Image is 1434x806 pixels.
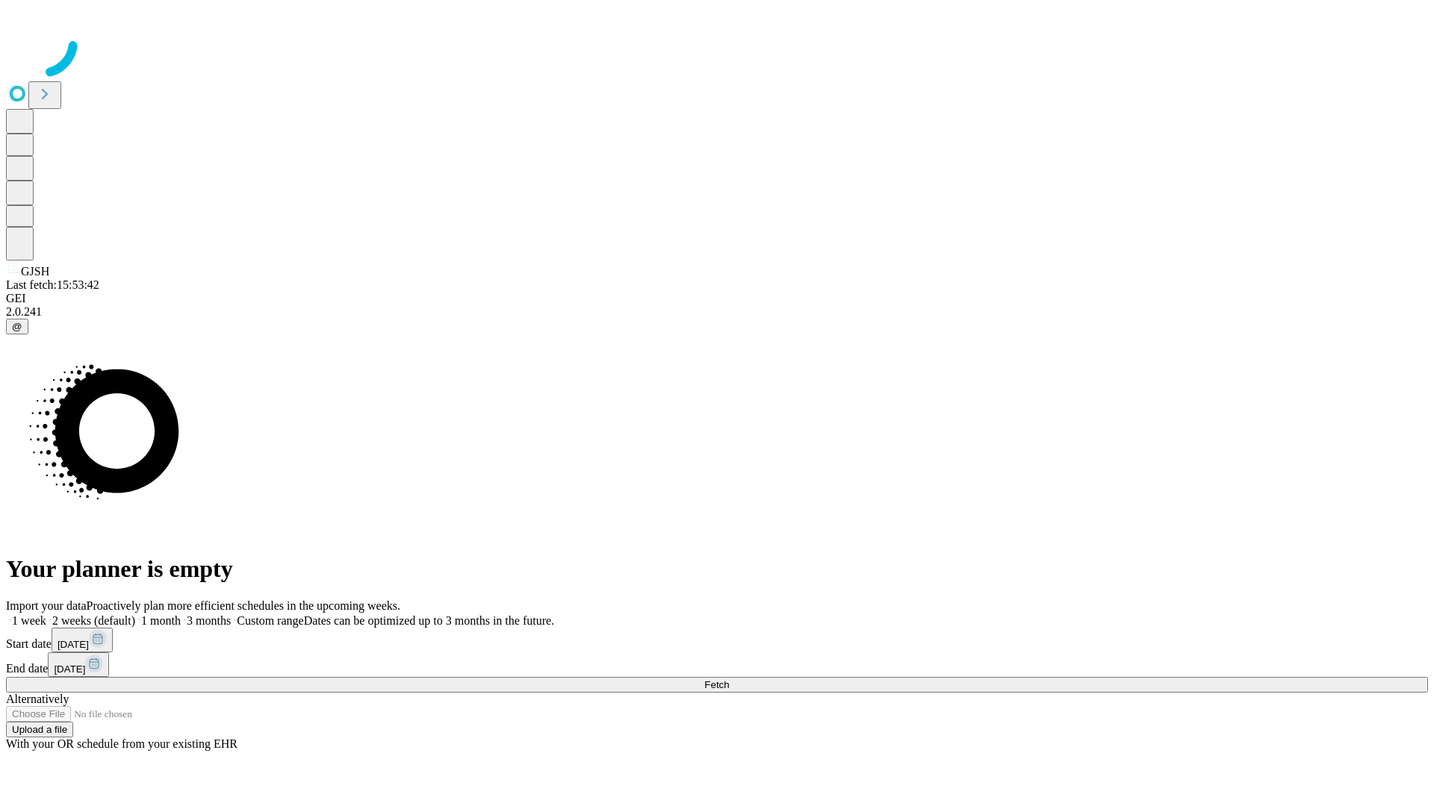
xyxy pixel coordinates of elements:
[12,321,22,332] span: @
[6,278,99,291] span: Last fetch: 15:53:42
[6,737,238,750] span: With your OR schedule from your existing EHR
[141,614,181,627] span: 1 month
[48,652,109,677] button: [DATE]
[54,663,85,675] span: [DATE]
[187,614,231,627] span: 3 months
[6,628,1428,652] div: Start date
[6,722,73,737] button: Upload a file
[6,555,1428,583] h1: Your planner is empty
[237,614,303,627] span: Custom range
[6,677,1428,693] button: Fetch
[52,614,135,627] span: 2 weeks (default)
[6,305,1428,319] div: 2.0.241
[6,319,28,334] button: @
[704,679,729,690] span: Fetch
[87,599,400,612] span: Proactively plan more efficient schedules in the upcoming weeks.
[304,614,554,627] span: Dates can be optimized up to 3 months in the future.
[6,599,87,612] span: Import your data
[6,693,69,705] span: Alternatively
[58,639,89,650] span: [DATE]
[52,628,113,652] button: [DATE]
[6,652,1428,677] div: End date
[21,265,49,278] span: GJSH
[6,292,1428,305] div: GEI
[12,614,46,627] span: 1 week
